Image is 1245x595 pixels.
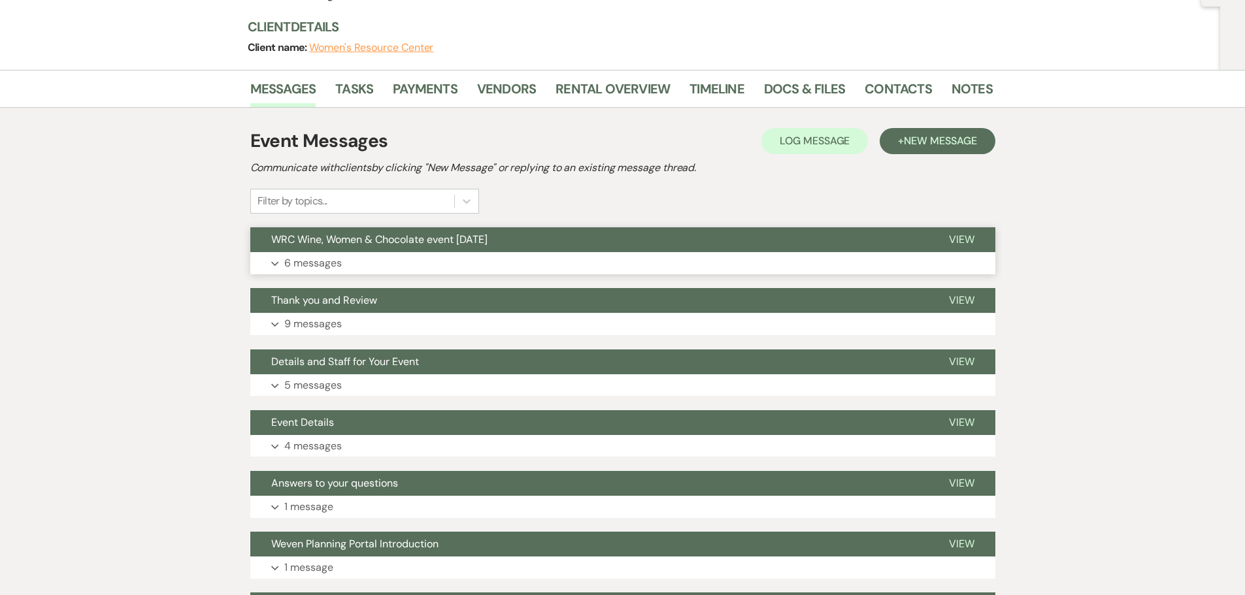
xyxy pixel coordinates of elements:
[250,496,995,518] button: 1 message
[271,537,439,551] span: Weven Planning Portal Introduction
[949,476,974,490] span: View
[284,438,342,455] p: 4 messages
[949,233,974,246] span: View
[928,227,995,252] button: View
[248,40,310,54] span: Client name:
[284,498,333,515] p: 1 message
[928,471,995,496] button: View
[689,78,744,107] a: Timeline
[764,78,845,107] a: Docs & Files
[284,255,342,272] p: 6 messages
[250,127,388,155] h1: Event Messages
[284,377,342,394] p: 5 messages
[393,78,457,107] a: Payments
[250,78,316,107] a: Messages
[309,42,433,53] button: Women's Resource Center
[865,78,932,107] a: Contacts
[928,410,995,435] button: View
[250,410,928,435] button: Event Details
[250,471,928,496] button: Answers to your questions
[949,415,974,429] span: View
[250,556,995,579] button: 1 message
[928,349,995,374] button: View
[257,193,327,209] div: Filter by topics...
[880,128,995,154] button: +New Message
[271,476,398,490] span: Answers to your questions
[250,288,928,313] button: Thank you and Review
[928,532,995,556] button: View
[250,313,995,335] button: 9 messages
[904,134,976,148] span: New Message
[284,559,333,576] p: 1 message
[949,537,974,551] span: View
[928,288,995,313] button: View
[949,293,974,307] span: View
[761,128,868,154] button: Log Message
[250,227,928,252] button: WRC Wine, Women & Chocolate event [DATE]
[284,315,342,332] p: 9 messages
[271,293,377,307] span: Thank you and Review
[250,252,995,274] button: 6 messages
[477,78,536,107] a: Vendors
[949,355,974,368] span: View
[250,435,995,457] button: 4 messages
[250,532,928,556] button: Weven Planning Portal Introduction
[271,415,334,429] span: Event Details
[780,134,850,148] span: Log Message
[250,160,995,176] h2: Communicate with clients by clicking "New Message" or replying to an existing message thread.
[248,18,980,36] h3: Client Details
[271,355,419,368] span: Details and Staff for Your Event
[271,233,488,246] span: WRC Wine, Women & Chocolate event [DATE]
[952,78,993,107] a: Notes
[335,78,373,107] a: Tasks
[250,374,995,396] button: 5 messages
[250,349,928,374] button: Details and Staff for Your Event
[556,78,670,107] a: Rental Overview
